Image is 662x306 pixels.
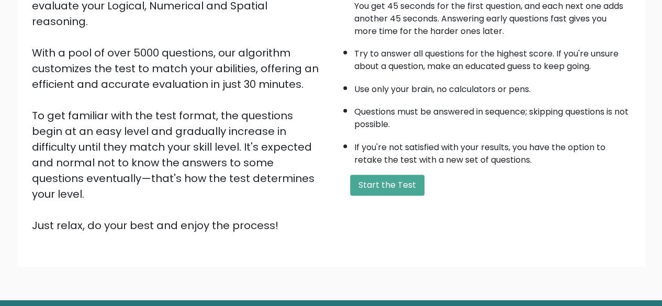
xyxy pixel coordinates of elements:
[354,100,631,131] li: Questions must be answered in sequence; skipping questions is not possible.
[350,175,424,196] button: Start the Test
[354,78,631,96] li: Use only your brain, no calculators or pens.
[354,42,631,73] li: Try to answer all questions for the highest score. If you're unsure about a question, make an edu...
[354,136,631,166] li: If you're not satisfied with your results, you have the option to retake the test with a new set ...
